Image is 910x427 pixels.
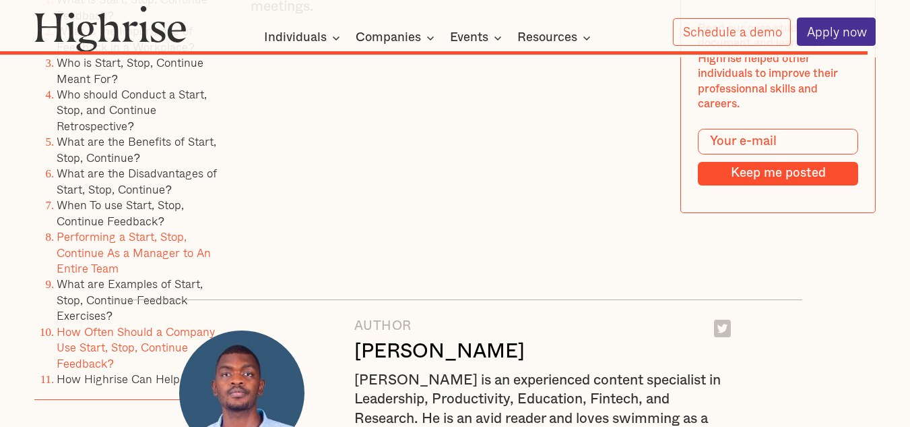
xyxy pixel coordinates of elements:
[57,132,216,166] a: What are the Benefits of Start, Stop, Continue?
[57,196,184,229] a: When To use Start, Stop, Continue Feedback?
[698,129,858,154] input: Your e-mail
[264,30,327,46] div: Individuals
[57,275,203,324] a: What are Examples of Start, Stop, Continue Feedback Exercises?
[356,30,421,46] div: Companies
[251,120,618,142] p: ‍
[57,85,207,135] a: Who should Conduct a Start, Stop, and Continue Retrospective?
[698,129,858,186] form: Modal Form
[34,5,187,51] img: Highrise logo
[264,30,344,46] div: Individuals
[517,30,595,46] div: Resources
[797,18,876,46] a: Apply now
[698,161,858,185] input: Keep me posted
[57,227,211,277] a: Performing a Start, Stop, Continue As a Manager to An Entire Team
[57,164,217,198] a: What are the Disadvantages of Start, Stop, Continue?
[517,30,577,46] div: Resources
[354,340,525,364] div: [PERSON_NAME]
[251,161,618,183] p: ‍
[698,21,858,112] div: Read our case studies document and learn how Highrise helped other individuals to improve their p...
[714,320,731,337] img: Twitter logo
[251,79,618,101] p: ‍
[354,320,525,334] div: AUTHOR
[673,18,791,46] a: Schedule a demo
[57,53,203,87] a: Who is Start, Stop, Continue Meant For?
[450,30,488,46] div: Events
[356,30,438,46] div: Companies
[450,30,506,46] div: Events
